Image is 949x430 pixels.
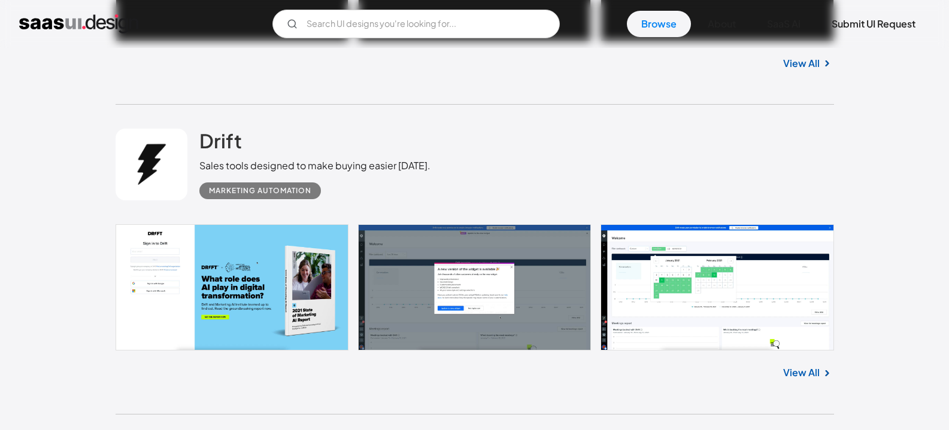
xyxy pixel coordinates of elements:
form: Email Form [272,10,560,38]
a: About [693,11,750,37]
a: home [19,14,138,33]
a: Browse [627,11,691,37]
a: Submit UI Request [817,11,930,37]
input: Search UI designs you're looking for... [272,10,560,38]
a: View All [783,56,820,71]
div: Sales tools designed to make buying easier [DATE]. [199,158,430,173]
a: View All [783,365,820,380]
a: SaaS Ai [753,11,815,37]
div: Marketing Automation [209,184,311,198]
a: Drift [199,129,242,158]
h2: Drift [199,129,242,153]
